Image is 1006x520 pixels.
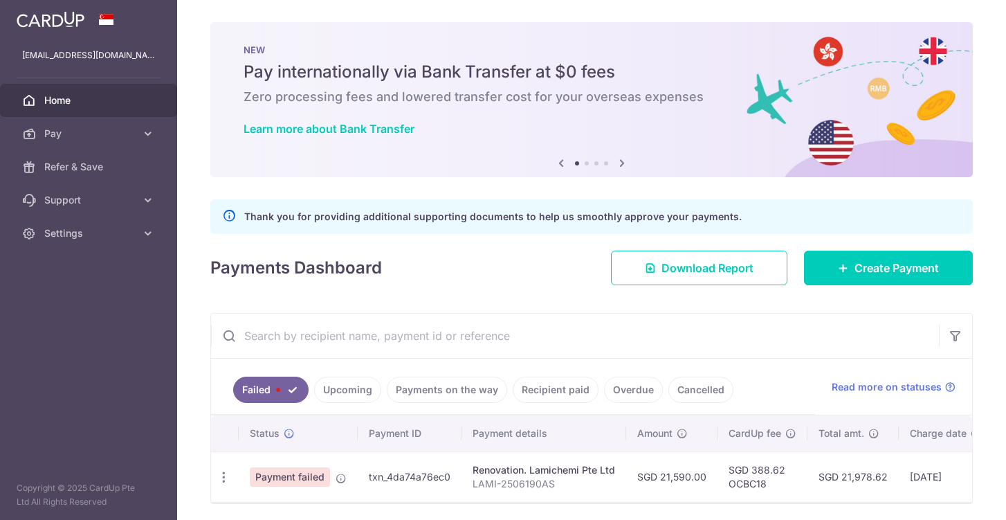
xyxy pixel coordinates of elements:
[244,61,940,83] h5: Pay internationally via Bank Transfer at $0 fees
[604,377,663,403] a: Overdue
[358,451,461,502] td: txn_4da74a76ec0
[210,22,973,177] img: Bank transfer banner
[314,377,381,403] a: Upcoming
[729,427,781,440] span: CardUp fee
[244,44,940,55] p: NEW
[637,427,673,440] span: Amount
[387,377,507,403] a: Payments on the way
[461,415,626,451] th: Payment details
[818,427,864,440] span: Total amt.
[473,477,615,491] p: LAMI-2506190AS
[44,193,136,207] span: Support
[899,451,993,502] td: [DATE]
[17,11,84,28] img: CardUp
[211,314,939,358] input: Search by recipient name, payment id or reference
[44,93,136,107] span: Home
[668,377,733,403] a: Cancelled
[626,451,717,502] td: SGD 21,590.00
[854,260,939,276] span: Create Payment
[717,451,807,502] td: SGD 388.62 OCBC18
[917,478,992,513] iframe: Opens a widget where you can find more information
[473,463,615,477] div: Renovation. Lamichemi Pte Ltd
[661,260,753,276] span: Download Report
[910,427,967,440] span: Charge date
[233,377,309,403] a: Failed
[832,380,955,394] a: Read more on statuses
[807,451,899,502] td: SGD 21,978.62
[832,380,942,394] span: Read more on statuses
[44,127,136,141] span: Pay
[358,415,461,451] th: Payment ID
[244,122,414,136] a: Learn more about Bank Transfer
[44,226,136,240] span: Settings
[244,89,940,105] h6: Zero processing fees and lowered transfer cost for your overseas expenses
[210,255,382,280] h4: Payments Dashboard
[611,251,787,285] a: Download Report
[250,427,280,440] span: Status
[513,377,598,403] a: Recipient paid
[804,251,973,285] a: Create Payment
[22,48,155,62] p: [EMAIL_ADDRESS][DOMAIN_NAME]
[44,160,136,174] span: Refer & Save
[244,208,742,225] p: Thank you for providing additional supporting documents to help us smoothly approve your payments.
[250,467,330,487] span: Payment failed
